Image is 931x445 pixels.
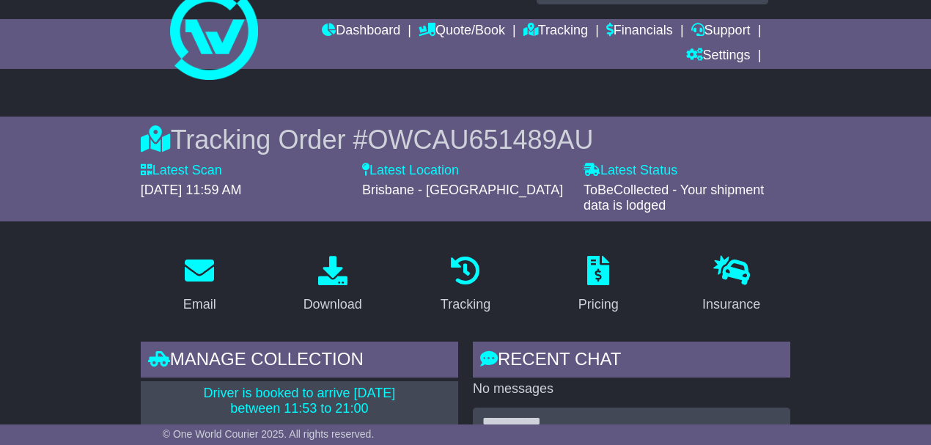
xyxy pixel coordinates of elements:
[367,125,593,155] span: OWCAU651489AU
[606,19,673,44] a: Financials
[584,183,764,213] span: ToBeCollected - Your shipment data is lodged
[569,251,628,320] a: Pricing
[691,19,751,44] a: Support
[441,295,490,315] div: Tracking
[362,183,563,197] span: Brisbane - [GEOGRAPHIC_DATA]
[294,251,372,320] a: Download
[578,295,619,315] div: Pricing
[141,124,791,155] div: Tracking Order #
[174,251,226,320] a: Email
[141,163,222,179] label: Latest Scan
[141,342,458,381] div: Manage collection
[150,386,449,417] p: Driver is booked to arrive [DATE] between 11:53 to 21:00
[523,19,588,44] a: Tracking
[693,251,770,320] a: Insurance
[686,44,751,69] a: Settings
[419,19,505,44] a: Quote/Book
[183,295,216,315] div: Email
[584,163,677,179] label: Latest Status
[431,251,500,320] a: Tracking
[473,381,790,397] p: No messages
[702,295,760,315] div: Insurance
[473,342,790,381] div: RECENT CHAT
[322,19,400,44] a: Dashboard
[303,295,362,315] div: Download
[163,428,375,440] span: © One World Courier 2025. All rights reserved.
[141,183,242,197] span: [DATE] 11:59 AM
[362,163,459,179] label: Latest Location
